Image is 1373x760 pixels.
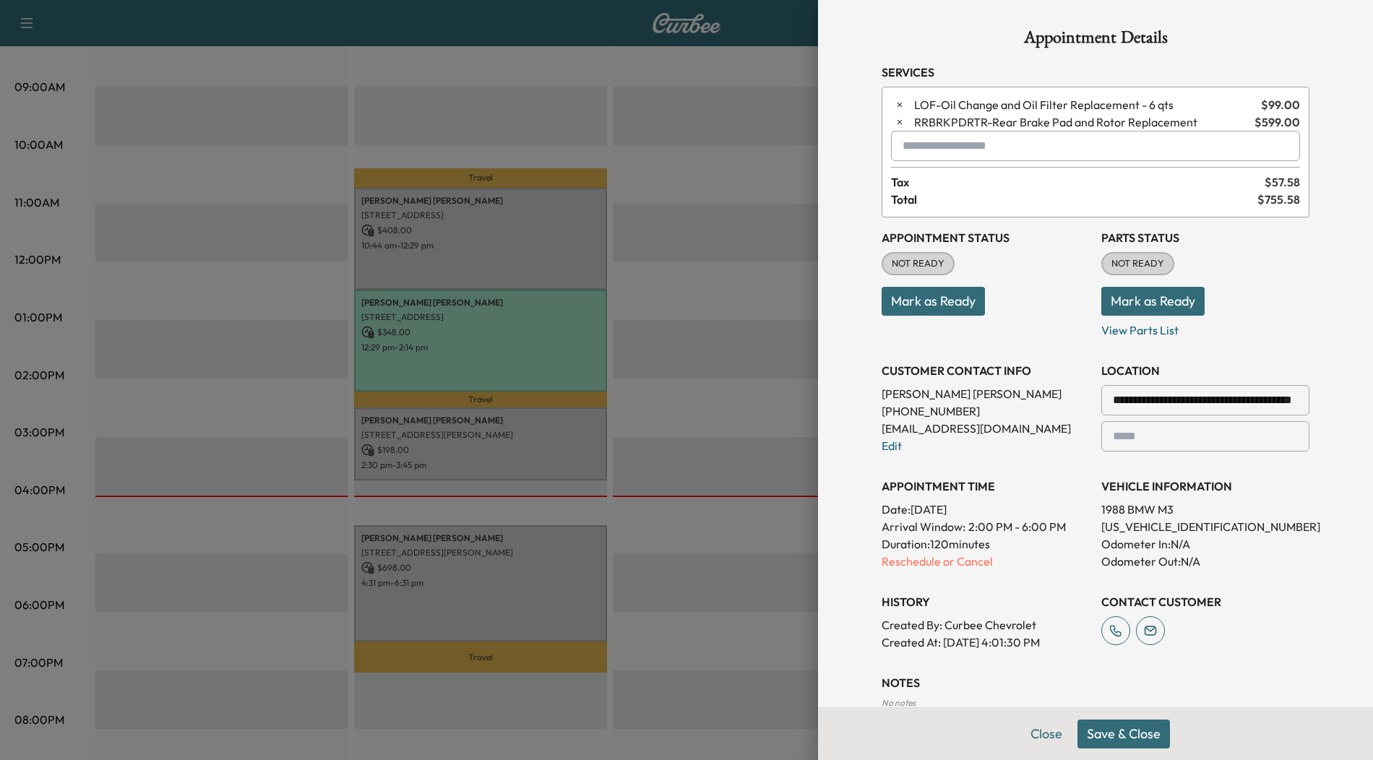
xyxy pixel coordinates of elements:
[1101,316,1309,339] p: View Parts List
[891,173,1265,191] span: Tax
[1101,362,1309,379] h3: LOCATION
[1101,553,1309,570] p: Odometer Out: N/A
[1101,287,1205,316] button: Mark as Ready
[882,634,1090,651] p: Created At : [DATE] 4:01:30 PM
[882,697,1309,709] div: No notes
[882,478,1090,495] h3: APPOINTMENT TIME
[1101,501,1309,518] p: 1988 BMW M3
[1101,229,1309,246] h3: Parts Status
[882,553,1090,570] p: Reschedule or Cancel
[882,501,1090,518] p: Date: [DATE]
[1254,113,1300,131] span: $ 599.00
[882,420,1090,437] p: [EMAIL_ADDRESS][DOMAIN_NAME]
[882,362,1090,379] h3: CUSTOMER CONTACT INFO
[914,96,1255,113] span: Oil Change and Oil Filter Replacement - 6 qts
[882,402,1090,420] p: [PHONE_NUMBER]
[1021,720,1072,748] button: Close
[1103,256,1173,271] span: NOT READY
[882,535,1090,553] p: Duration: 120 minutes
[882,287,985,316] button: Mark as Ready
[882,64,1309,81] h3: Services
[882,518,1090,535] p: Arrival Window:
[1101,518,1309,535] p: [US_VEHICLE_IDENTIFICATION_NUMBER]
[882,29,1309,52] h1: Appointment Details
[1077,720,1170,748] button: Save & Close
[882,616,1090,634] p: Created By : Curbee Chevrolet
[882,229,1090,246] h3: Appointment Status
[1257,191,1300,208] span: $ 755.58
[891,191,1257,208] span: Total
[882,593,1090,610] h3: History
[1101,535,1309,553] p: Odometer In: N/A
[882,439,902,453] a: Edit
[883,256,953,271] span: NOT READY
[1261,96,1300,113] span: $ 99.00
[914,113,1249,131] span: Rear Brake Pad and Rotor Replacement
[968,518,1066,535] span: 2:00 PM - 6:00 PM
[882,385,1090,402] p: [PERSON_NAME] [PERSON_NAME]
[1101,478,1309,495] h3: VEHICLE INFORMATION
[882,674,1309,691] h3: NOTES
[1101,593,1309,610] h3: CONTACT CUSTOMER
[1265,173,1300,191] span: $ 57.58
